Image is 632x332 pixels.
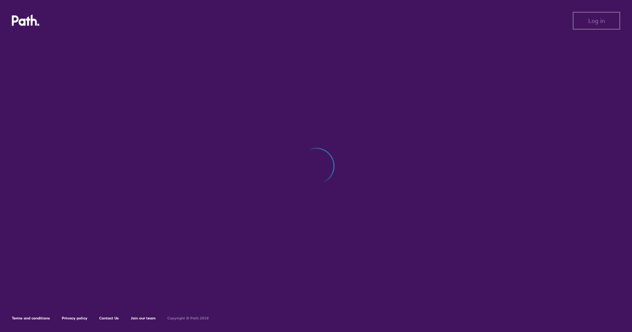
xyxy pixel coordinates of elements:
a: Privacy policy [62,316,87,321]
a: Contact Us [99,316,119,321]
a: Terms and conditions [12,316,50,321]
button: Log in [573,12,620,30]
a: Join our team [131,316,156,321]
span: Log in [588,17,605,24]
h6: Copyright © Path 2018 [167,316,209,321]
